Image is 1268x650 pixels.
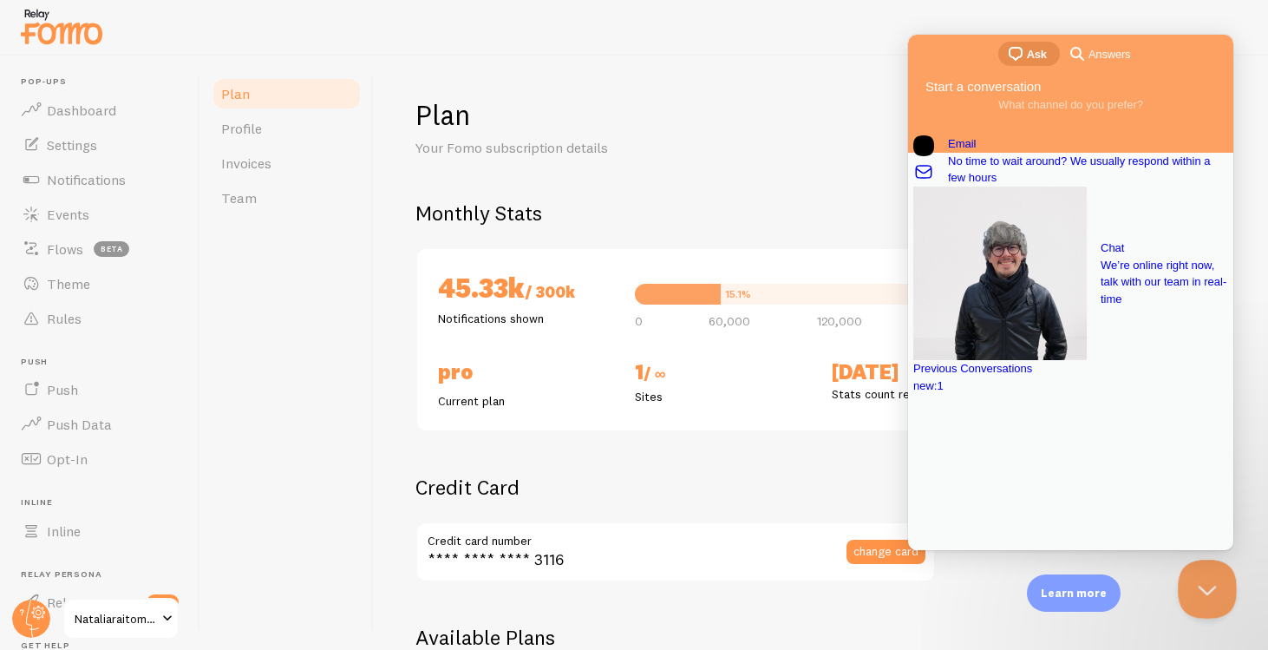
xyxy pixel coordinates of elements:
[438,358,614,385] h2: PRO
[47,522,81,540] span: Inline
[21,569,189,581] span: Relay Persona
[211,146,363,181] a: Invoices
[438,392,614,410] p: Current plan
[635,358,811,388] h2: 1
[1041,585,1107,601] p: Learn more
[832,358,1008,385] h2: [DATE]
[47,102,116,119] span: Dashboard
[415,138,832,158] p: Your Fomo subscription details
[94,241,129,257] span: beta
[725,289,751,299] div: 15.1%
[10,514,189,548] a: Inline
[62,598,180,640] a: Nataliaraitomaeki
[10,93,189,128] a: Dashboard
[438,310,614,327] p: Notifications shown
[908,35,1233,550] iframe: Help Scout Beacon - Live Chat, Contact Form, and Knowledge Base
[415,200,1226,227] h2: Monthly Stats
[221,189,257,207] span: Team
[438,270,614,310] h2: 45.33k
[47,381,78,398] span: Push
[10,266,189,301] a: Theme
[47,416,112,433] span: Push Data
[10,128,189,162] a: Settings
[18,4,105,49] img: fomo-relay-logo-orange.svg
[47,171,126,188] span: Notifications
[47,275,90,292] span: Theme
[1027,574,1121,612] div: Learn more
[1178,560,1237,619] iframe: Help Scout Beacon - Close
[47,136,97,154] span: Settings
[415,97,1226,133] h1: Plan
[21,357,189,368] span: Push
[75,608,157,629] span: Nataliaraitomaeki
[211,76,363,111] a: Plan
[644,364,666,384] span: / ∞
[635,315,643,327] span: 0
[47,240,83,258] span: Flows
[415,522,936,551] label: Credit card number
[10,162,189,197] a: Notifications
[832,385,1008,403] p: Stats count reset
[709,315,750,327] span: 60,000
[211,181,363,215] a: Team
[10,232,189,266] a: Flows beta
[21,76,189,88] span: Pop-ups
[21,497,189,509] span: Inline
[221,154,271,172] span: Invoices
[525,282,575,302] span: / 300k
[47,594,136,611] span: Relay Persona
[10,197,189,232] a: Events
[817,315,862,327] span: 120,000
[846,540,925,564] button: change card
[10,442,189,476] a: Opt-In
[10,407,189,442] a: Push Data
[10,301,189,336] a: Rules
[221,120,262,137] span: Profile
[10,372,189,407] a: Push
[415,474,936,501] h2: Credit Card
[147,594,179,610] span: new
[211,111,363,146] a: Profile
[221,85,250,102] span: Plan
[853,545,918,557] span: change card
[47,310,82,327] span: Rules
[47,450,88,468] span: Opt-In
[10,585,189,620] a: Relay Persona new
[635,388,811,405] p: Sites
[47,206,89,223] span: Events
